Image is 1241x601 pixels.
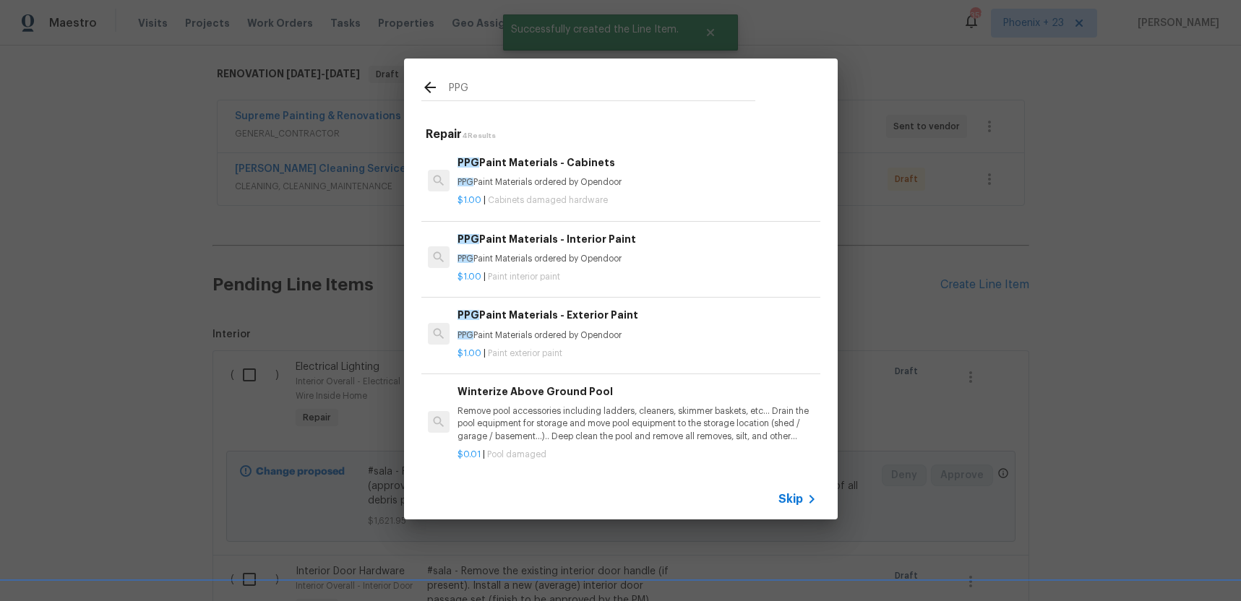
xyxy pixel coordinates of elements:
span: $0.01 [458,450,481,459]
span: PPG [458,331,473,340]
p: Paint Materials ordered by Opendoor [458,176,816,189]
h6: Winterize Above Ground Pool [458,384,816,399]
span: PPG [458,178,473,186]
span: Paint exterior paint [488,349,562,358]
span: PPG [458,234,479,244]
span: Paint interior paint [488,272,560,281]
p: | [458,271,816,283]
span: 4 Results [462,132,496,139]
h6: Paint Materials - Exterior Paint [458,307,816,323]
span: Pool damaged [487,450,546,459]
p: | [458,347,816,360]
span: $1.00 [458,349,481,358]
span: PPG [458,254,473,263]
h6: Paint Materials - Cabinets [458,155,816,170]
span: Skip [778,492,803,506]
span: Cabinets damaged hardware [488,196,608,204]
h5: Repair [426,127,820,142]
p: Remove pool accessories including ladders, cleaners, skimmer baskets, etc… Drain the pool equipme... [458,405,816,442]
span: $1.00 [458,272,481,281]
span: PPG [458,157,479,168]
h6: Paint Materials - Interior Paint [458,231,816,247]
p: Paint Materials ordered by Opendoor [458,329,816,342]
p: | [458,194,816,207]
p: Paint Materials ordered by Opendoor [458,253,816,265]
span: $1.00 [458,196,481,204]
p: | [458,449,816,461]
span: PPG [458,310,479,320]
input: Search issues or repairs [449,79,755,100]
